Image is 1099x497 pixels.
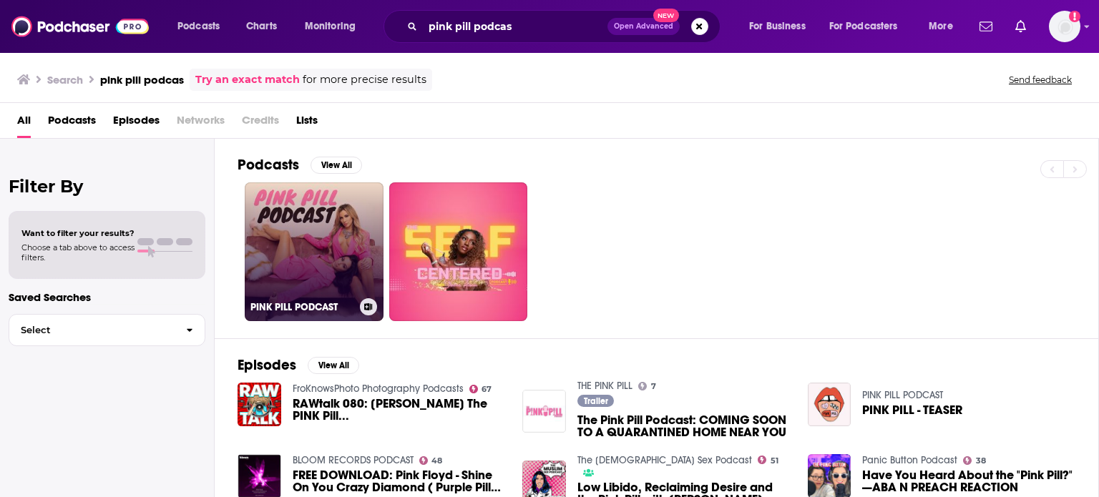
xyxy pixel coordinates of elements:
[21,228,135,238] span: Want to filter your results?
[469,385,492,393] a: 67
[419,456,443,465] a: 48
[771,458,778,464] span: 51
[1049,11,1080,42] button: Show profile menu
[1010,14,1032,39] a: Show notifications dropdown
[293,398,506,422] span: RAWtalk 080: [PERSON_NAME] The PINK Pill...
[11,13,149,40] img: Podchaser - Follow, Share and Rate Podcasts
[100,73,184,87] h3: pink pill podcas
[522,390,566,433] img: The Pink Pill Podcast: COMING SOON TO A QUARANTINED HOME NEAR YOU
[749,16,806,36] span: For Business
[250,301,354,313] h3: PINK PILL PODCAST
[177,16,220,36] span: Podcasts
[820,15,919,38] button: open menu
[739,15,824,38] button: open menu
[976,458,986,464] span: 38
[293,383,464,395] a: FroKnowsPhoto Photography Podcasts
[1069,11,1080,22] svg: Add a profile image
[862,404,962,416] a: PINK PILL - TEASER
[293,454,414,466] a: BLOOM RECORDS PODCAST
[177,109,225,138] span: Networks
[21,242,135,262] span: Choose a tab above to access filters.
[638,382,656,390] a: 7
[423,15,607,38] input: Search podcasts, credits, & more...
[397,10,734,43] div: Search podcasts, credits, & more...
[48,109,96,138] a: Podcasts
[305,16,356,36] span: Monitoring
[929,16,953,36] span: More
[974,14,998,39] a: Show notifications dropdown
[1049,11,1080,42] span: Logged in as smeizlik
[758,456,778,464] a: 51
[167,15,238,38] button: open menu
[919,15,971,38] button: open menu
[237,15,285,38] a: Charts
[17,109,31,138] a: All
[577,380,632,392] a: THE PINK PILL
[238,356,359,374] a: EpisodesView All
[963,456,986,465] a: 38
[577,454,752,466] a: The Muslim Sex Podcast
[242,109,279,138] span: Credits
[303,72,426,88] span: for more precise results
[308,357,359,374] button: View All
[614,23,673,30] span: Open Advanced
[653,9,679,22] span: New
[9,176,205,197] h2: Filter By
[829,16,898,36] span: For Podcasters
[9,314,205,346] button: Select
[482,386,492,393] span: 67
[246,16,277,36] span: Charts
[238,156,362,174] a: PodcastsView All
[47,73,83,87] h3: Search
[9,325,175,335] span: Select
[431,458,442,464] span: 48
[245,182,384,321] a: PINK PILL PODCAST
[862,469,1075,493] a: Have You Heard About the "Pink Pill?" —ABA N PREACH REACTION
[651,383,656,390] span: 7
[1049,11,1080,42] img: User Profile
[577,414,791,438] a: The Pink Pill Podcast: COMING SOON TO A QUARANTINED HOME NEAR YOU
[607,18,680,35] button: Open AdvancedNew
[195,72,300,88] a: Try an exact match
[862,389,943,401] a: PINK PILL PODCAST
[9,290,205,304] p: Saved Searches
[238,356,296,374] h2: Episodes
[238,383,281,426] img: RAWtalk 080: Jared Took The PINK Pill...
[293,469,506,493] a: FREE DOWNLOAD: Pink Floyd - Shine On You Crazy Diamond ( Purple Pill Edit )
[295,15,374,38] button: open menu
[808,383,851,426] img: PINK PILL - TEASER
[584,397,608,405] span: Trailer
[862,454,957,466] a: Panic Button Podcast
[113,109,160,138] a: Episodes
[238,156,299,174] h2: Podcasts
[1005,74,1076,86] button: Send feedback
[296,109,318,138] a: Lists
[311,157,362,174] button: View All
[293,398,506,422] a: RAWtalk 080: Jared Took The PINK Pill...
